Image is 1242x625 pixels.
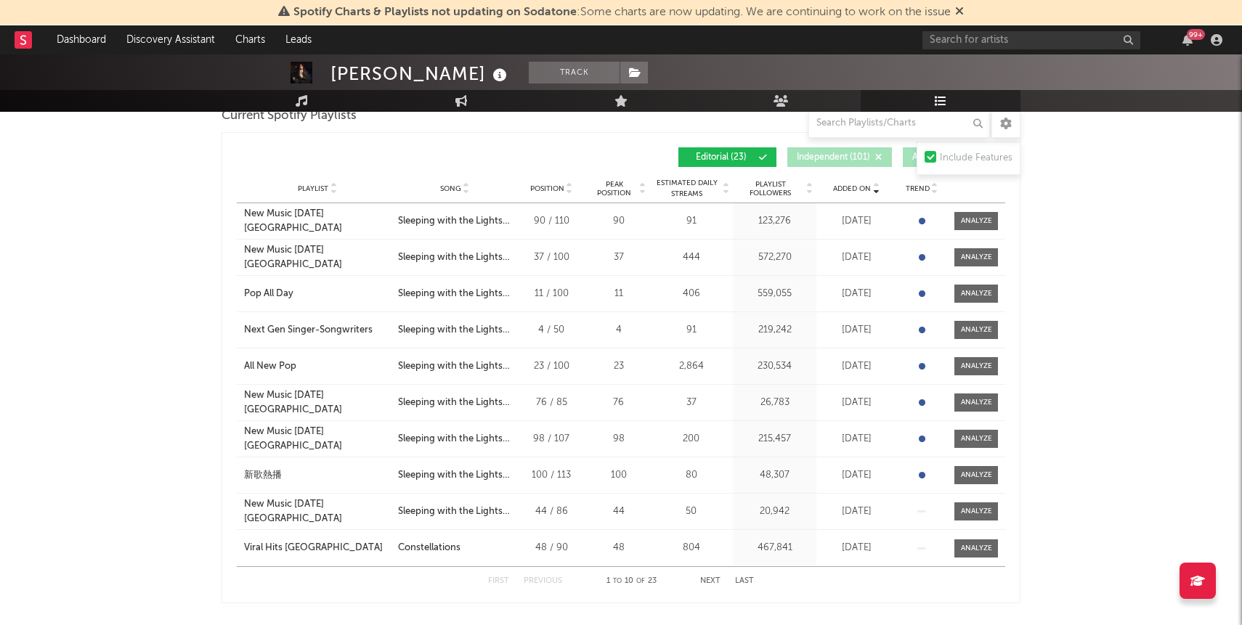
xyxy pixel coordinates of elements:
[591,432,646,446] div: 98
[398,468,511,483] div: Sleeping with the Lights On
[653,396,729,410] div: 37
[519,287,584,301] div: 11 / 100
[820,505,893,519] div: [DATE]
[820,541,893,555] div: [DATE]
[398,396,511,410] div: Sleeping with the Lights On
[903,147,1005,167] button: Algorithmic(520)
[244,541,391,555] a: Viral Hits [GEOGRAPHIC_DATA]
[591,468,646,483] div: 100
[1182,34,1193,46] button: 99+
[736,250,813,265] div: 572,270
[653,250,729,265] div: 444
[529,62,620,83] button: Track
[808,109,990,138] input: Search Playlists/Charts
[736,468,813,483] div: 48,307
[488,577,509,585] button: First
[244,425,391,453] a: New Music [DATE] [GEOGRAPHIC_DATA]
[244,541,383,555] div: Viral Hits [GEOGRAPHIC_DATA]
[519,396,584,410] div: 76 / 85
[222,107,357,125] span: Current Spotify Playlists
[736,180,804,197] span: Playlist Followers
[906,184,930,193] span: Trend
[700,577,721,585] button: Next
[591,180,637,197] span: Peak Position
[678,147,776,167] button: Editorial(23)
[244,243,391,271] a: New Music [DATE] [GEOGRAPHIC_DATA]
[244,287,391,301] a: Pop All Day
[820,323,893,338] div: [DATE]
[225,25,275,54] a: Charts
[244,468,391,483] a: 新歌熱播
[116,25,225,54] a: Discovery Assistant
[244,323,391,338] a: Next Gen Singer-Songwriters
[519,214,584,229] div: 90 / 110
[244,497,391,526] a: New Music [DATE] [GEOGRAPHIC_DATA]
[330,62,511,86] div: [PERSON_NAME]
[736,323,813,338] div: 219,242
[736,432,813,446] div: 215,457
[653,178,721,200] span: Estimated Daily Streams
[244,287,293,301] div: Pop All Day
[398,214,511,229] div: Sleeping with the Lights On
[653,359,729,374] div: 2,864
[591,250,646,265] div: 37
[820,396,893,410] div: [DATE]
[820,287,893,301] div: [DATE]
[736,541,813,555] div: 467,841
[736,359,813,374] div: 230,534
[833,184,871,193] span: Added On
[820,214,893,229] div: [DATE]
[653,505,729,519] div: 50
[591,287,646,301] div: 11
[922,31,1140,49] input: Search for artists
[591,541,646,555] div: 48
[736,214,813,229] div: 123,276
[519,541,584,555] div: 48 / 90
[46,25,116,54] a: Dashboard
[519,359,584,374] div: 23 / 100
[912,153,983,162] span: Algorithmic ( 520 )
[398,432,511,446] div: Sleeping with the Lights On
[591,505,646,519] div: 44
[398,287,511,301] div: Sleeping with the Lights On
[735,577,754,585] button: Last
[636,578,645,584] span: of
[653,468,729,483] div: 80
[519,323,584,338] div: 4 / 50
[613,578,622,584] span: to
[244,323,373,338] div: Next Gen Singer-Songwriters
[820,359,893,374] div: [DATE]
[244,207,391,235] a: New Music [DATE] [GEOGRAPHIC_DATA]
[736,505,813,519] div: 20,942
[398,359,511,374] div: Sleeping with the Lights On
[293,7,951,18] span: : Some charts are now updating. We are continuing to work on the issue
[820,432,893,446] div: [DATE]
[298,184,328,193] span: Playlist
[688,153,755,162] span: Editorial ( 23 )
[244,468,282,483] div: 新歌熱播
[398,250,511,265] div: Sleeping with the Lights On
[591,214,646,229] div: 90
[519,505,584,519] div: 44 / 86
[653,214,729,229] div: 91
[736,396,813,410] div: 26,783
[591,573,671,590] div: 1 10 23
[653,432,729,446] div: 200
[653,287,729,301] div: 406
[524,577,562,585] button: Previous
[519,250,584,265] div: 37 / 100
[519,432,584,446] div: 98 / 107
[591,359,646,374] div: 23
[653,541,729,555] div: 804
[591,323,646,338] div: 4
[797,153,870,162] span: Independent ( 101 )
[244,388,391,417] a: New Music [DATE] [GEOGRAPHIC_DATA]
[398,323,511,338] div: Sleeping with the Lights On
[1187,29,1205,40] div: 99 +
[398,505,511,519] div: Sleeping with the Lights On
